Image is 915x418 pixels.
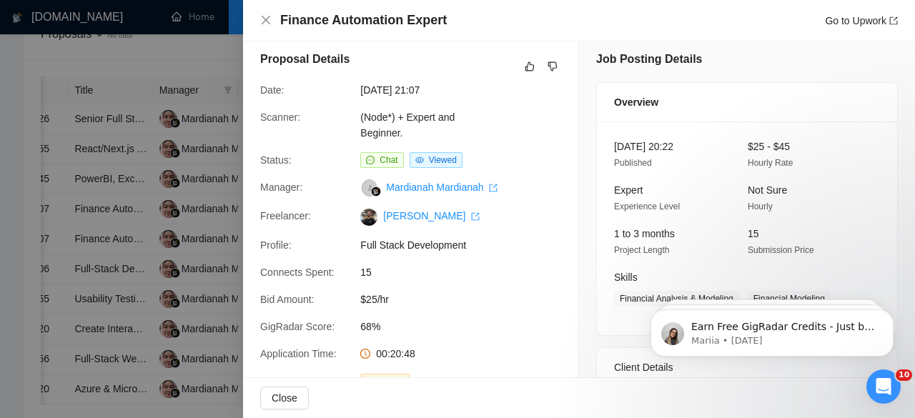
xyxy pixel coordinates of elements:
span: Skills [614,272,638,283]
h4: Finance Automation Expert [280,11,447,29]
img: gigradar-bm.png [371,186,381,196]
a: Go to Upworkexport [825,15,898,26]
h5: Job Posting Details [596,51,702,68]
span: Experience Level [614,201,680,212]
span: Project Length [614,245,669,255]
span: Full Stack Development [360,237,575,253]
span: 15 [748,228,759,239]
span: 68% [360,319,575,334]
span: 10 [896,369,912,381]
a: Mardianah Mardianah export [386,181,498,193]
span: Financial Analysis & Modeling [614,291,739,307]
button: Close [260,387,309,409]
span: export [471,212,480,221]
div: Client Details [614,348,880,387]
span: Type: [260,375,285,387]
span: Viewed [429,155,457,165]
span: 1 to 3 months [614,228,675,239]
span: Overview [614,94,658,110]
span: Outbound [360,374,410,389]
span: Date: [260,84,284,96]
span: 15 [360,264,575,280]
span: $25 - $45 [748,141,790,152]
span: [DATE] 20:22 [614,141,673,152]
a: (Node*) + Expert and Beginner. [360,111,455,139]
span: Application Time: [260,348,337,359]
span: Not Sure [748,184,787,196]
span: Hourly [748,201,773,212]
span: close [260,14,272,26]
span: [DATE] 21:07 [360,82,575,98]
span: Manager: [260,181,302,193]
img: c1Nwmv2xWVFyeze9Zxv0OiU5w5tAO1YS58-6IpycFbltbtWERR0WWCXrMI2C9Yw9j8 [360,209,377,226]
span: Expert [614,184,643,196]
span: Profile: [260,239,292,251]
span: Chat [380,155,397,165]
span: Published [614,158,652,168]
span: Scanner: [260,111,300,123]
span: clock-circle [360,349,370,359]
span: Freelancer: [260,210,311,222]
span: Submission Price [748,245,814,255]
button: like [521,58,538,75]
span: like [525,61,535,72]
h5: Proposal Details [260,51,350,68]
span: Close [272,390,297,406]
a: [PERSON_NAME] export [383,210,480,222]
span: Bid Amount: [260,294,315,305]
span: Status: [260,154,292,166]
span: $25/hr [360,292,575,307]
span: export [489,184,498,192]
iframe: To enrich screen reader interactions, please activate Accessibility in Grammarly extension settings [629,279,915,379]
span: Connects Spent: [260,267,335,278]
span: Hourly Rate [748,158,793,168]
span: GigRadar Score: [260,321,335,332]
span: 00:20:48 [376,348,415,359]
span: dislike [548,61,558,72]
iframe: Intercom live chat [866,369,901,404]
span: export [889,16,898,25]
span: eye [415,156,424,164]
button: dislike [544,58,561,75]
button: Close [260,14,272,26]
span: message [366,156,375,164]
